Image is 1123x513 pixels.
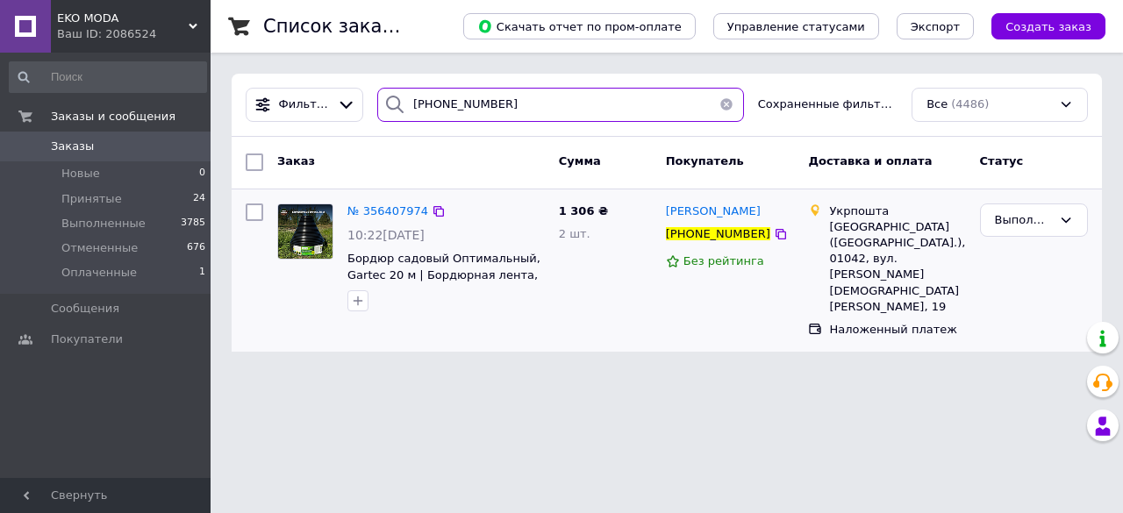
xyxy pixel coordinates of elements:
[278,204,333,259] img: Фото товару
[199,265,205,281] span: 1
[61,191,122,207] span: Принятые
[263,16,414,37] h1: Список заказов
[829,219,965,315] div: [GEOGRAPHIC_DATA] ([GEOGRAPHIC_DATA].), 01042, вул. [PERSON_NAME][DEMOGRAPHIC_DATA][PERSON_NAME], 19
[61,216,146,232] span: Выполненные
[9,61,207,93] input: Поиск
[713,13,879,39] button: Управление статусами
[193,191,205,207] span: 24
[559,154,601,167] span: Сумма
[559,204,608,217] span: 1 306 ₴
[974,19,1105,32] a: Создать заказ
[926,96,948,113] span: Все
[61,240,138,256] span: Отмененные
[57,11,189,26] span: EKO MODA
[758,96,898,113] span: Сохраненные фильтры:
[666,154,744,167] span: Покупатель
[279,96,331,113] span: Фильтры
[666,203,761,220] a: [PERSON_NAME]
[277,154,315,167] span: Заказ
[829,203,965,219] div: Укрпошта
[181,216,205,232] span: 3785
[951,97,989,110] span: (4486)
[347,228,425,242] span: 10:22[DATE]
[897,13,974,39] button: Экспорт
[709,88,744,122] button: Очистить
[683,254,764,267] span: Без рейтинга
[980,154,1024,167] span: Статус
[51,139,94,154] span: Заказы
[51,331,123,347] span: Покупатели
[347,252,540,297] a: Бордюр садовый Оптимальный, Gartec 20 м | Бордюрная лента, черная
[347,204,428,217] a: № 356407974
[808,154,932,167] span: Доставка и оплата
[51,301,119,317] span: Сообщения
[61,166,100,182] span: Новые
[187,240,205,256] span: 676
[991,13,1105,39] button: Создать заказ
[829,322,965,338] div: Наложенный платеж
[477,18,682,34] span: Скачать отчет по пром-оплате
[57,26,211,42] div: Ваш ID: 2086524
[727,20,865,33] span: Управление статусами
[559,227,590,240] span: 2 шт.
[277,203,333,260] a: Фото товару
[666,227,770,240] span: [PHONE_NUMBER]
[199,166,205,182] span: 0
[463,13,696,39] button: Скачать отчет по пром-оплате
[377,88,744,122] input: Поиск по номеру заказа, ФИО покупателя, номеру телефона, Email, номеру накладной
[911,20,960,33] span: Экспорт
[666,204,761,217] span: [PERSON_NAME]
[1005,20,1091,33] span: Создать заказ
[51,109,175,125] span: Заказы и сообщения
[61,265,137,281] span: Оплаченные
[995,211,1052,230] div: Выполнен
